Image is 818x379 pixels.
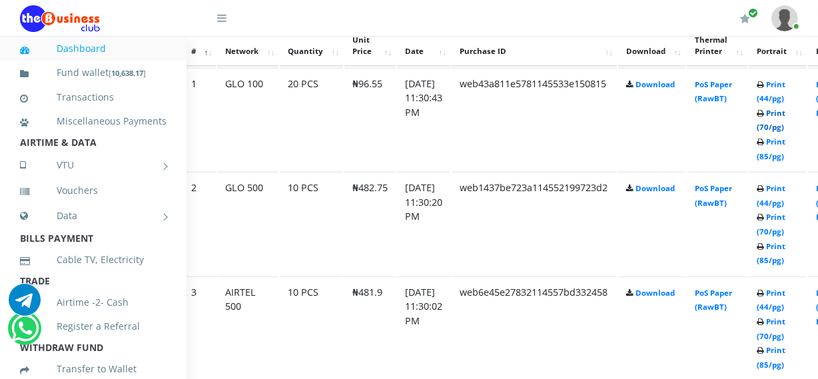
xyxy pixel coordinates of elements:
a: Print (85/pg) [757,241,785,266]
a: Chat for support [11,322,39,344]
th: #: activate to sort column descending [183,25,216,67]
td: 20 PCS [280,68,343,171]
a: Download [635,183,675,193]
a: Print (70/pg) [757,212,785,236]
a: PoS Paper (RawBT) [695,183,732,208]
b: 10,638.17 [111,68,143,78]
td: [DATE] 11:30:43 PM [397,68,450,171]
th: Download: activate to sort column ascending [618,25,685,67]
a: Cable TV, Electricity [20,244,167,275]
td: 10 PCS [280,172,343,275]
a: Dashboard [20,33,167,64]
td: web43a811e5781145533e150815 [452,68,617,171]
a: Vouchers [20,175,167,206]
th: Date: activate to sort column ascending [397,25,450,67]
td: 2 [183,172,216,275]
span: Renew/Upgrade Subscription [748,8,758,18]
td: GLO 100 [217,68,278,171]
td: ₦96.55 [344,68,396,171]
a: Print (70/pg) [757,316,785,341]
a: VTU [20,149,167,182]
a: Download [635,79,675,89]
th: Network: activate to sort column ascending [217,25,278,67]
a: Print (85/pg) [757,345,785,370]
a: Miscellaneous Payments [20,106,167,137]
a: Print (44/pg) [757,183,785,208]
a: Data [20,199,167,232]
img: Logo [20,5,100,32]
td: web1437be723a114552199723d2 [452,172,617,275]
a: Transactions [20,82,167,113]
img: User [771,5,798,31]
a: Airtime -2- Cash [20,287,167,318]
a: Chat for support [9,294,41,316]
a: Print (44/pg) [757,79,785,104]
a: PoS Paper (RawBT) [695,288,732,312]
th: Quantity: activate to sort column ascending [280,25,343,67]
th: Purchase ID: activate to sort column ascending [452,25,617,67]
th: Thermal Printer: activate to sort column ascending [687,25,747,67]
th: Unit Price: activate to sort column ascending [344,25,396,67]
td: 1 [183,68,216,171]
i: Renew/Upgrade Subscription [740,13,750,24]
a: PoS Paper (RawBT) [695,79,732,104]
td: [DATE] 11:30:20 PM [397,172,450,275]
th: Portrait: activate to sort column ascending [749,25,807,67]
td: GLO 500 [217,172,278,275]
a: Print (44/pg) [757,288,785,312]
small: [ ] [109,68,146,78]
a: Print (70/pg) [757,108,785,133]
td: ₦482.75 [344,172,396,275]
a: Fund wallet[10,638.17] [20,57,167,89]
a: Print (85/pg) [757,137,785,161]
a: Register a Referral [20,311,167,342]
a: Download [635,288,675,298]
